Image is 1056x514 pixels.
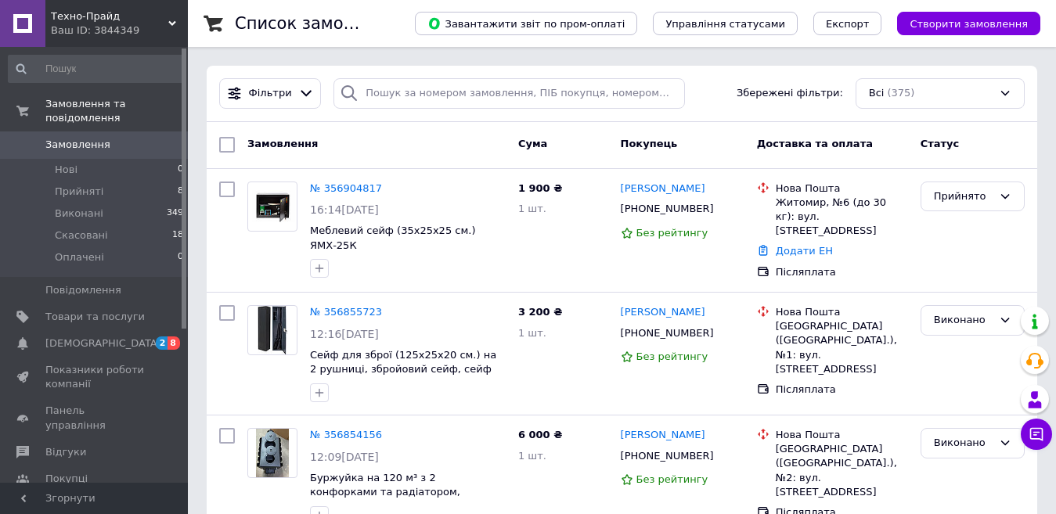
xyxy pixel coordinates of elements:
a: Фото товару [247,182,297,232]
span: 0 [178,250,183,264]
div: Нова Пошта [776,428,908,442]
span: Статус [921,138,960,149]
button: Створити замовлення [897,12,1040,35]
div: Прийнято [934,189,993,205]
div: Житомир, №6 (до 30 кг): вул. [STREET_ADDRESS] [776,196,908,239]
a: № 356855723 [310,306,382,318]
span: (375) [887,87,914,99]
span: Замовлення [45,138,110,152]
div: [PHONE_NUMBER] [618,446,717,466]
span: Повідомлення [45,283,121,297]
a: Меблевий сейф (35х25х25 см.) ЯМХ-25К [310,225,475,251]
span: Відгуки [45,445,86,459]
input: Пошук за номером замовлення, ПІБ покупця, номером телефону, Email, номером накладної [333,78,684,109]
span: 12:16[DATE] [310,328,379,340]
a: [PERSON_NAME] [621,182,705,196]
span: 3 200 ₴ [518,306,562,318]
span: Замовлення та повідомлення [45,97,188,125]
img: Фото товару [248,190,297,222]
span: 1 шт. [518,327,546,339]
button: Завантажити звіт по пром-оплаті [415,12,637,35]
a: Сейф для зброї (125х25х20 см.) на 2 рушниці, збройовий сейф, сейф для рушниці [310,349,496,390]
span: [DEMOGRAPHIC_DATA] [45,336,161,350]
div: Виконано [934,435,993,451]
input: Пошук [8,55,185,83]
span: Cума [518,138,547,149]
button: Чат з покупцем [1021,419,1052,450]
div: [GEOGRAPHIC_DATA] ([GEOGRAPHIC_DATA].), №2: вул. [STREET_ADDRESS] [776,442,908,499]
span: Панель управління [45,404,145,432]
span: Замовлення [247,138,318,149]
div: Нова Пошта [776,305,908,319]
span: 18 [172,228,183,243]
span: 1 шт. [518,450,546,462]
span: 0 [178,163,183,177]
div: [GEOGRAPHIC_DATA] ([GEOGRAPHIC_DATA].), №1: вул. [STREET_ADDRESS] [776,319,908,376]
a: Буржуйка на 120 м³ з 2 конфорками та радіатором, заводська піч буржуйка [310,472,460,512]
a: № 356854156 [310,429,382,440]
div: Післяплата [776,383,908,397]
a: [PERSON_NAME] [621,428,705,443]
span: 349 [167,207,183,221]
span: Виконані [55,207,103,221]
span: Техно-Прайд [51,9,168,23]
span: Покупці [45,472,88,486]
span: 6 000 ₴ [518,429,562,440]
span: 8 [178,185,183,199]
span: Без рейтингу [636,473,708,485]
div: [PHONE_NUMBER] [618,199,717,219]
span: Доставка та оплата [757,138,873,149]
span: Оплачені [55,250,104,264]
span: Фільтри [249,86,292,101]
span: 16:14[DATE] [310,203,379,216]
span: Створити замовлення [910,18,1028,30]
span: Показники роботи компанії [45,363,145,391]
div: Нова Пошта [776,182,908,196]
span: Покупець [621,138,678,149]
span: Завантажити звіт по пром-оплаті [427,16,625,31]
div: Післяплата [776,265,908,279]
span: Збережені фільтри: [737,86,843,101]
a: Створити замовлення [881,17,1040,29]
span: Експорт [826,18,870,30]
span: Товари та послуги [45,310,145,324]
span: Без рейтингу [636,227,708,239]
a: № 356904817 [310,182,382,194]
button: Експорт [813,12,882,35]
div: Виконано [934,312,993,329]
button: Управління статусами [653,12,798,35]
span: Прийняті [55,185,103,199]
span: 8 [168,336,180,350]
a: [PERSON_NAME] [621,305,705,320]
span: Без рейтингу [636,350,708,362]
span: Скасовані [55,228,108,243]
span: 1 шт. [518,203,546,214]
span: Управління статусами [665,18,785,30]
div: [PHONE_NUMBER] [618,323,717,343]
span: 12:09[DATE] [310,451,379,463]
div: Ваш ID: 3844349 [51,23,188,38]
a: Фото товару [247,428,297,478]
span: Нові [55,163,77,177]
a: Фото товару [247,305,297,355]
span: Всі [869,86,885,101]
h1: Список замовлень [235,14,394,33]
span: 1 900 ₴ [518,182,562,194]
img: Фото товару [256,429,289,477]
img: Фото товару [258,306,287,354]
a: Додати ЕН [776,245,833,257]
span: 2 [156,336,168,350]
